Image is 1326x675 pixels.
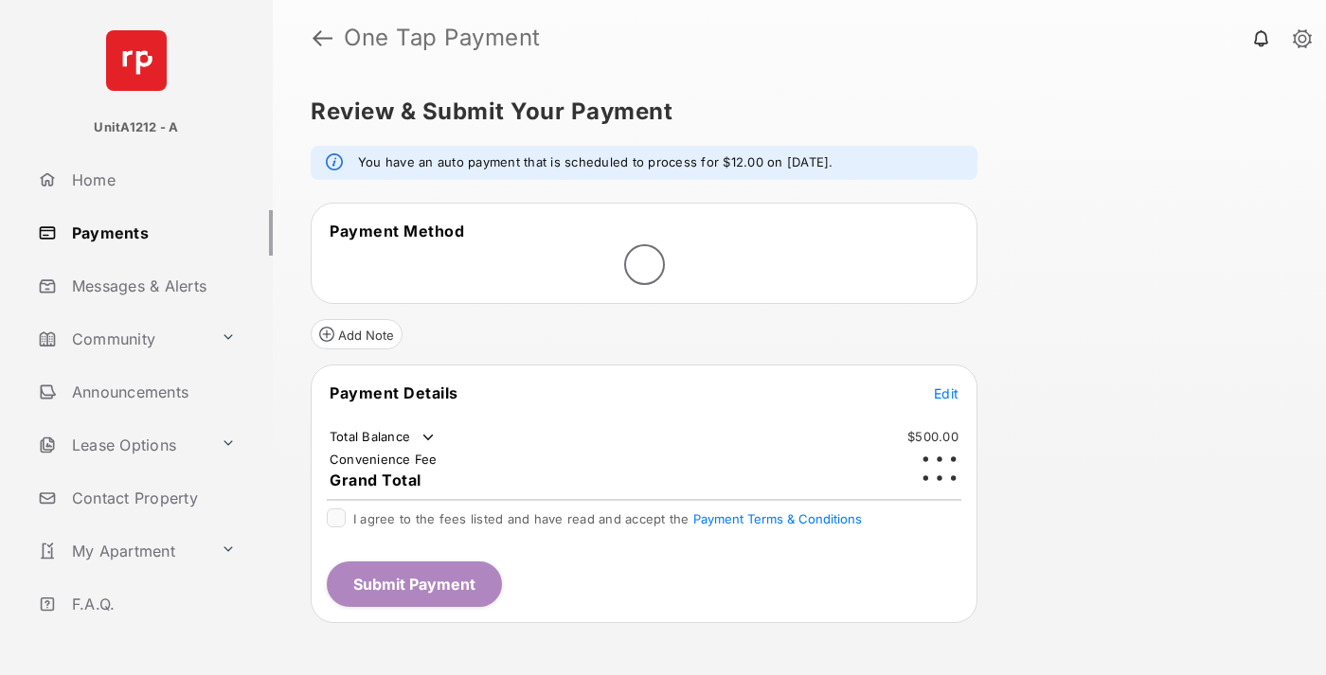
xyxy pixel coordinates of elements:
a: Lease Options [30,422,213,468]
td: Total Balance [329,428,438,447]
h5: Review & Submit Your Payment [311,100,1273,123]
a: Payments [30,210,273,256]
em: You have an auto payment that is scheduled to process for $12.00 on [DATE]. [358,153,833,172]
span: Edit [934,385,959,401]
td: Convenience Fee [329,451,439,468]
button: I agree to the fees listed and have read and accept the [693,511,862,526]
td: $500.00 [906,428,959,445]
a: Community [30,316,213,362]
img: svg+xml;base64,PHN2ZyB4bWxucz0iaHR0cDovL3d3dy53My5vcmcvMjAwMC9zdmciIHdpZHRoPSI2NCIgaGVpZ2h0PSI2NC... [106,30,167,91]
a: Contact Property [30,475,273,521]
a: Home [30,157,273,203]
span: I agree to the fees listed and have read and accept the [353,511,862,526]
span: Grand Total [330,471,421,489]
a: Announcements [30,369,273,415]
p: UnitA1212 - A [94,118,178,137]
a: Messages & Alerts [30,263,273,309]
a: F.A.Q. [30,581,273,627]
a: My Apartment [30,528,213,574]
strong: One Tap Payment [344,27,541,49]
span: Payment Method [330,222,464,240]
button: Edit [934,383,959,402]
span: Payment Details [330,383,458,402]
button: Submit Payment [327,561,502,607]
button: Add Note [311,319,403,349]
